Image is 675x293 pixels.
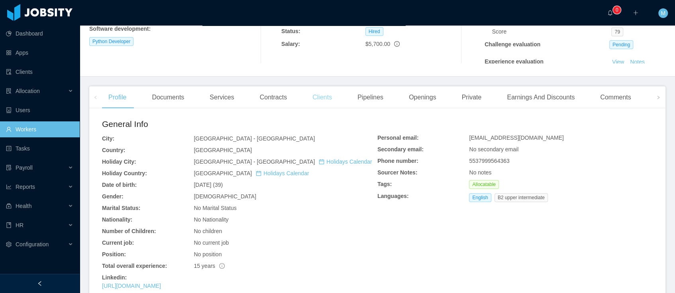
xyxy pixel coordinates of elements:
[256,170,309,176] a: icon: calendarHolidays Calendar
[377,158,418,164] b: Phone number:
[194,263,225,269] span: 15 years
[194,205,236,211] span: No Marital Status
[194,135,315,142] span: [GEOGRAPHIC_DATA] - [GEOGRAPHIC_DATA]
[281,41,300,47] b: Salary:
[16,241,49,247] span: Configuration
[102,158,136,165] b: Holiday City:
[16,164,33,171] span: Payroll
[469,193,491,202] span: English
[633,10,638,16] i: icon: plus
[627,57,648,67] button: Notes
[6,141,73,156] a: icon: profileTasks
[145,86,190,109] div: Documents
[469,169,491,176] span: No notes
[281,28,300,34] b: Status:
[6,64,73,80] a: icon: auditClients
[219,263,225,269] span: info-circle
[609,40,633,49] span: Pending
[394,41,400,47] span: info-circle
[102,274,127,281] b: Linkedin:
[194,240,229,246] span: No current job
[194,228,222,234] span: No children
[89,26,151,32] b: Software development :
[102,86,133,109] div: Profile
[455,86,488,109] div: Private
[351,86,390,109] div: Pipelines
[494,193,548,202] span: B2 upper intermediate
[102,118,377,131] h2: General Info
[319,158,372,165] a: icon: calendarHolidays Calendar
[6,121,73,137] a: icon: userWorkers
[613,6,621,14] sup: 0
[102,228,156,234] b: Number of Children:
[194,147,252,153] span: [GEOGRAPHIC_DATA]
[469,135,563,141] span: [EMAIL_ADDRESS][DOMAIN_NAME]
[102,193,124,200] b: Gender:
[256,170,261,176] i: icon: calendar
[485,41,540,48] strong: Challenge evaluation
[102,283,161,289] a: [URL][DOMAIN_NAME]
[194,216,228,223] span: No Nationality
[6,242,12,247] i: icon: setting
[6,203,12,209] i: icon: medicine-box
[469,146,518,152] span: No secondary email
[6,88,12,94] i: icon: solution
[469,180,499,189] span: Allocatable
[319,159,324,164] i: icon: calendar
[102,240,134,246] b: Current job:
[102,251,126,257] b: Position:
[16,184,35,190] span: Reports
[16,203,31,209] span: Health
[365,41,390,47] span: $5,700.00
[16,88,40,94] span: Allocation
[365,27,383,36] span: Hired
[377,169,417,176] b: Sourcer Notes:
[16,222,24,228] span: HR
[492,28,611,36] div: Score
[469,158,509,164] span: 5537999564363
[377,146,424,152] b: Secondary email:
[194,170,309,176] span: [GEOGRAPHIC_DATA]
[6,45,73,61] a: icon: appstoreApps
[377,135,419,141] b: Personal email:
[607,10,613,16] i: icon: bell
[377,193,409,199] b: Languages:
[377,181,392,187] b: Tags:
[203,86,240,109] div: Services
[6,184,12,190] i: icon: line-chart
[402,86,443,109] div: Openings
[661,8,665,18] span: M
[609,59,627,65] a: View
[6,222,12,228] i: icon: book
[6,165,12,170] i: icon: file-protect
[500,86,581,109] div: Earnings And Discounts
[656,95,660,99] i: icon: right
[594,86,637,109] div: Comments
[89,37,133,46] span: Python Developer
[6,26,73,42] a: icon: pie-chartDashboard
[6,102,73,118] a: icon: robotUsers
[102,263,167,269] b: Total overall experience:
[194,158,372,165] span: [GEOGRAPHIC_DATA] - [GEOGRAPHIC_DATA]
[253,86,293,109] div: Contracts
[194,193,256,200] span: [DEMOGRAPHIC_DATA]
[306,86,338,109] div: Clients
[194,182,223,188] span: [DATE] (39)
[194,251,222,257] span: No position
[94,95,98,99] i: icon: left
[102,147,125,153] b: Country:
[102,182,137,188] b: Date of birth:
[102,170,147,176] b: Holiday Country:
[485,58,544,65] strong: Experience evaluation
[102,135,114,142] b: City:
[102,216,132,223] b: Nationality:
[102,205,140,211] b: Marital Status:
[611,28,623,36] span: 79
